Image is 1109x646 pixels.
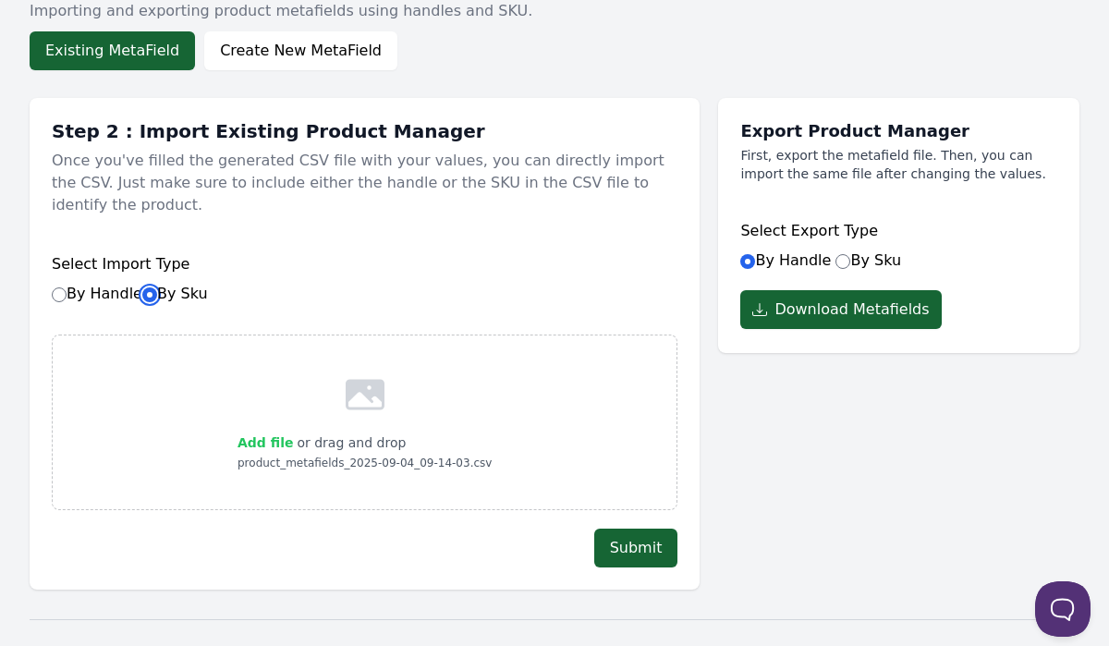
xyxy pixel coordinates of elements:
[740,254,755,269] input: By Handle
[740,220,1057,242] h6: Select Export Type
[740,146,1057,183] p: First, export the metafield file. Then, you can import the same file after changing the values.
[52,142,677,224] p: Once you've filled the generated CSV file with your values, you can directly import the CSV. Just...
[1035,581,1091,637] iframe: Toggle Customer Support
[142,287,157,302] input: By Sku
[238,454,492,472] p: product_metafields_2025-09-04_09-14-03.csv
[142,285,208,302] label: By Sku
[740,290,941,329] button: Download Metafields
[835,251,901,269] label: By Sku
[52,285,208,302] label: By Handle
[293,432,406,454] p: or drag and drop
[52,287,67,302] input: By HandleBy Sku
[30,31,195,70] button: Existing MetaField
[52,120,677,142] h1: Step 2 : Import Existing Product Manager
[740,251,831,269] label: By Handle
[204,31,397,70] button: Create New MetaField
[740,120,1057,142] h1: Export Product Manager
[238,435,293,450] span: Add file
[52,253,677,275] h6: Select Import Type
[835,254,850,269] input: By Sku
[594,529,678,567] button: Submit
